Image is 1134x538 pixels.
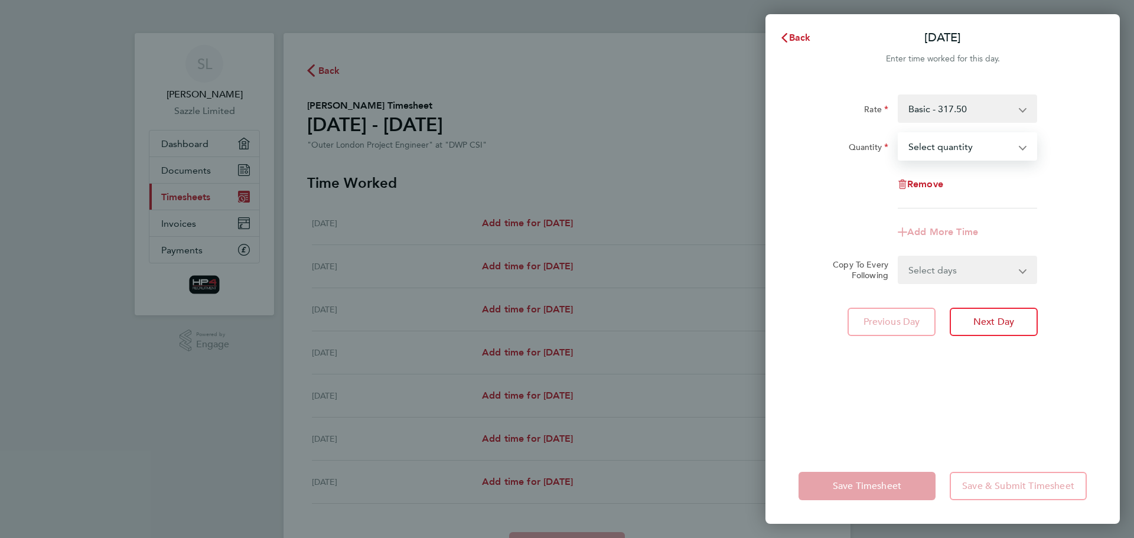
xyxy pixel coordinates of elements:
[898,180,943,189] button: Remove
[950,308,1038,336] button: Next Day
[907,178,943,190] span: Remove
[823,259,888,281] label: Copy To Every Following
[864,104,888,118] label: Rate
[849,142,888,156] label: Quantity
[789,32,811,43] span: Back
[973,316,1014,328] span: Next Day
[768,26,823,50] button: Back
[765,52,1120,66] div: Enter time worked for this day.
[924,30,961,46] p: [DATE]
